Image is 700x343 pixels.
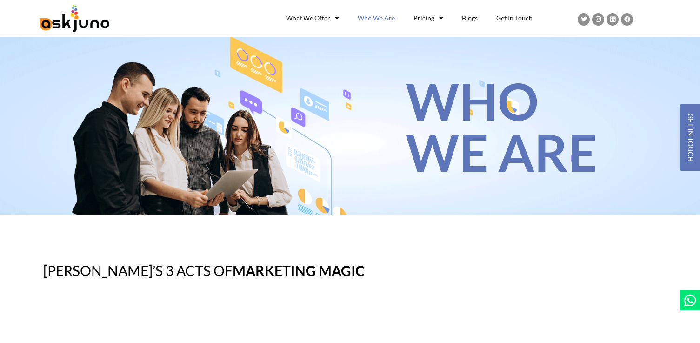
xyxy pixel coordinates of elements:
[687,114,694,161] span: GET IN TOUCH
[406,75,671,177] h1: WHO WE ARE
[233,262,365,279] strong: Marketing Magic
[404,8,453,28] a: Pricing
[453,8,487,28] a: Blogs
[348,8,404,28] a: Who We Are
[277,8,348,28] a: What We Offer
[43,262,657,279] h2: [PERSON_NAME]’s 3 Acts of
[487,8,542,28] a: Get In Touch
